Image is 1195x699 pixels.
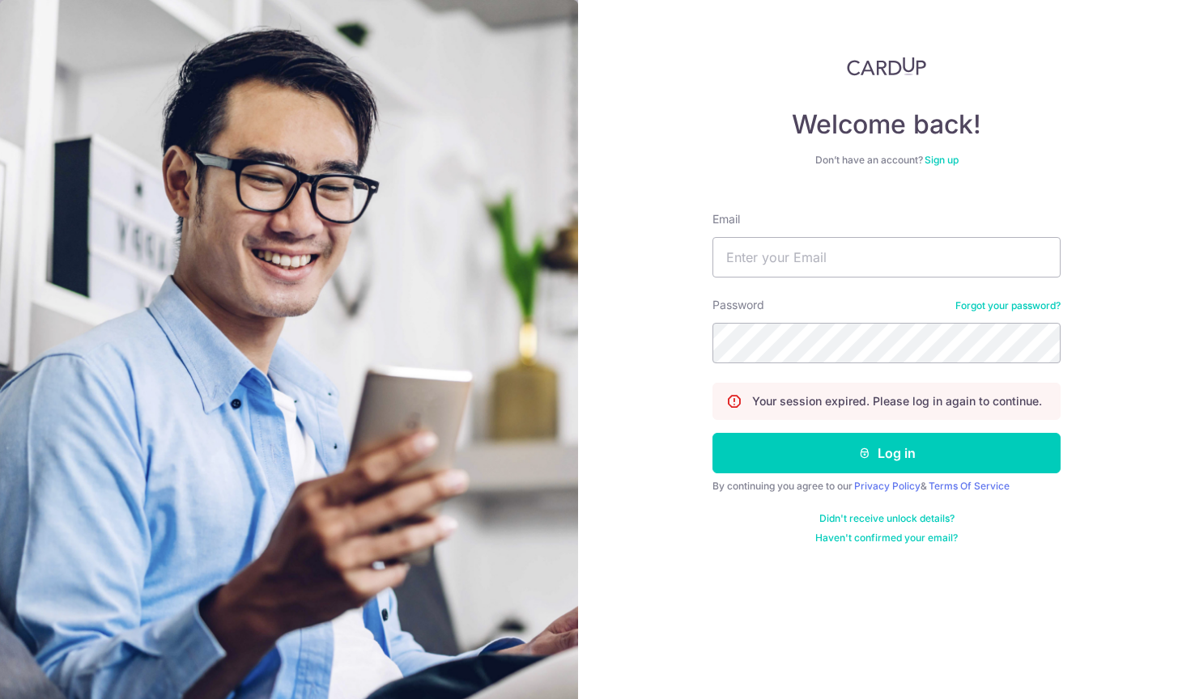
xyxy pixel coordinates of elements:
[925,154,959,166] a: Sign up
[847,57,926,76] img: CardUp Logo
[815,532,958,544] a: Haven't confirmed your email?
[752,393,1042,409] p: Your session expired. Please log in again to continue.
[712,154,1061,167] div: Don’t have an account?
[955,299,1061,312] a: Forgot your password?
[712,480,1061,493] div: By continuing you agree to our &
[712,297,764,313] label: Password
[712,237,1061,277] input: Enter your Email
[929,480,1010,492] a: Terms Of Service
[854,480,921,492] a: Privacy Policy
[819,512,955,525] a: Didn't receive unlock details?
[712,211,740,227] label: Email
[712,433,1061,473] button: Log in
[712,108,1061,141] h4: Welcome back!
